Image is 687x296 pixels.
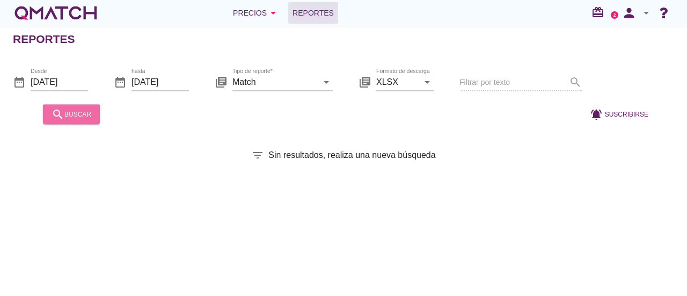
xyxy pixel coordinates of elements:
[52,107,64,120] i: search
[581,104,657,124] button: Suscribirse
[293,6,334,19] span: Reportes
[13,2,99,24] a: white-qmatch-logo
[233,6,280,19] div: Precios
[320,75,333,88] i: arrow_drop_down
[590,107,605,120] i: notifications_active
[288,2,338,24] a: Reportes
[640,6,653,19] i: arrow_drop_down
[13,75,26,88] i: date_range
[224,2,288,24] button: Precios
[591,6,609,19] i: redeem
[52,107,91,120] div: buscar
[611,11,618,19] a: 2
[114,75,127,88] i: date_range
[376,73,419,90] input: Formato de descarga
[13,31,75,48] h2: Reportes
[605,109,648,119] span: Suscribirse
[359,75,371,88] i: library_books
[251,149,264,162] i: filter_list
[43,104,100,124] button: buscar
[232,73,318,90] input: Tipo de reporte*
[613,12,616,17] text: 2
[131,73,189,90] input: hasta
[267,6,280,19] i: arrow_drop_down
[618,5,640,20] i: person
[31,73,88,90] input: Desde
[421,75,434,88] i: arrow_drop_down
[268,149,435,162] span: Sin resultados, realiza una nueva búsqueda
[215,75,228,88] i: library_books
